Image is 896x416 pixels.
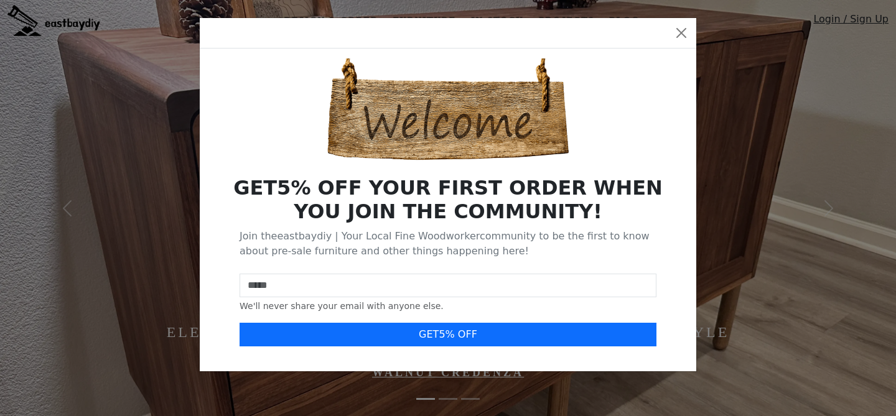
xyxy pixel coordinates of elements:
[233,176,663,223] b: GET 5 % OFF YOUR FIRST ORDER WHEN YOU JOIN THE COMMUNITY!
[240,229,656,259] p: Join the eastbaydiy | Your Local Fine Woodworker community to be the first to know about pre-sale...
[671,23,691,43] button: Close
[240,323,656,346] button: GET5% OFF
[324,58,572,161] img: Welcome
[240,300,656,313] div: We'll never share your email with anyone else.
